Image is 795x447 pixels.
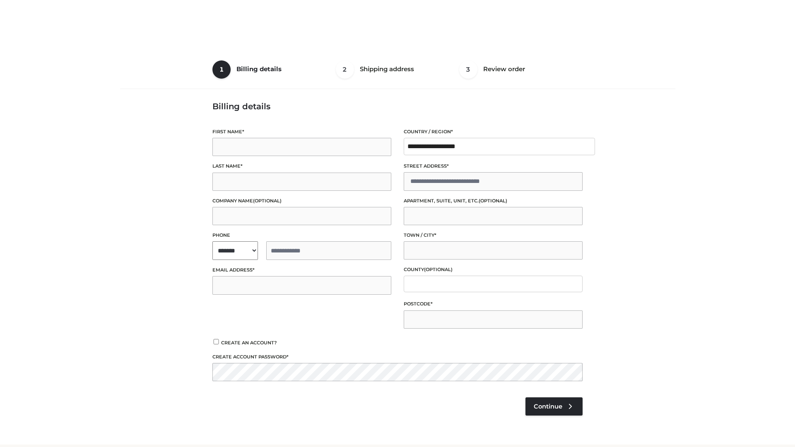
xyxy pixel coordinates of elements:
span: Continue [534,403,562,410]
span: (optional) [253,198,282,204]
span: (optional) [479,198,507,204]
label: Street address [404,162,583,170]
label: Last name [212,162,391,170]
label: First name [212,128,391,136]
label: County [404,266,583,274]
span: (optional) [424,267,453,272]
label: Create account password [212,353,583,361]
span: 2 [336,60,354,79]
span: Shipping address [360,65,414,73]
h3: Billing details [212,101,583,111]
input: Create an account? [212,339,220,344]
label: Company name [212,197,391,205]
span: Create an account? [221,340,277,346]
span: Review order [483,65,525,73]
label: Phone [212,231,391,239]
label: Apartment, suite, unit, etc. [404,197,583,205]
a: Continue [525,397,583,416]
span: Billing details [236,65,282,73]
label: Postcode [404,300,583,308]
label: Town / City [404,231,583,239]
label: Country / Region [404,128,583,136]
label: Email address [212,266,391,274]
span: 3 [459,60,477,79]
span: 1 [212,60,231,79]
